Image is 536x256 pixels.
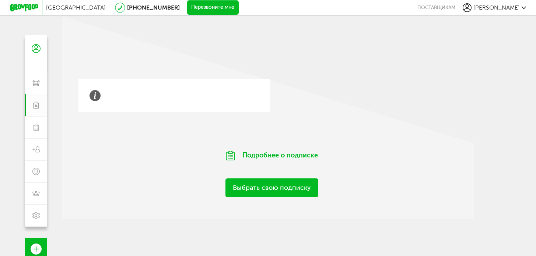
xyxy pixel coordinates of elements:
span: [GEOGRAPHIC_DATA] [46,4,106,11]
div: Подробнее о подписке [206,142,338,170]
button: Перезвоните мне [187,0,239,15]
a: [PHONE_NUMBER] [127,4,180,11]
a: Выбрать свою подписку [225,178,318,197]
img: info-grey.b4c3b60.svg [90,90,101,101]
span: [PERSON_NAME] [473,4,520,11]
